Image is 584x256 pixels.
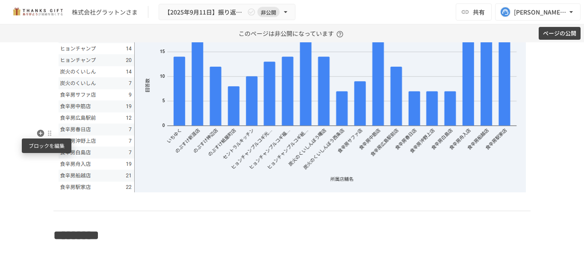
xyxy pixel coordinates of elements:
span: 非公開 [257,8,280,17]
img: mMP1OxWUAhQbsRWCurg7vIHe5HqDpP7qZo7fRoNLXQh [10,5,65,19]
div: 株式会社グラットンさま [72,8,138,17]
div: [PERSON_NAME][EMAIL_ADDRESS][DOMAIN_NAME] [514,7,567,18]
button: 共有 [456,3,492,21]
span: 共有 [473,7,485,17]
p: このページは非公開になっています [239,24,346,42]
div: ブロックを編集 [22,138,71,153]
span: 【2025年9月11日】振り返りミーティング [164,7,245,18]
button: 【2025年9月11日】振り返りミーティング非公開 [159,4,295,21]
button: [PERSON_NAME][EMAIL_ADDRESS][DOMAIN_NAME] [495,3,581,21]
button: ページの公開 [539,27,581,40]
